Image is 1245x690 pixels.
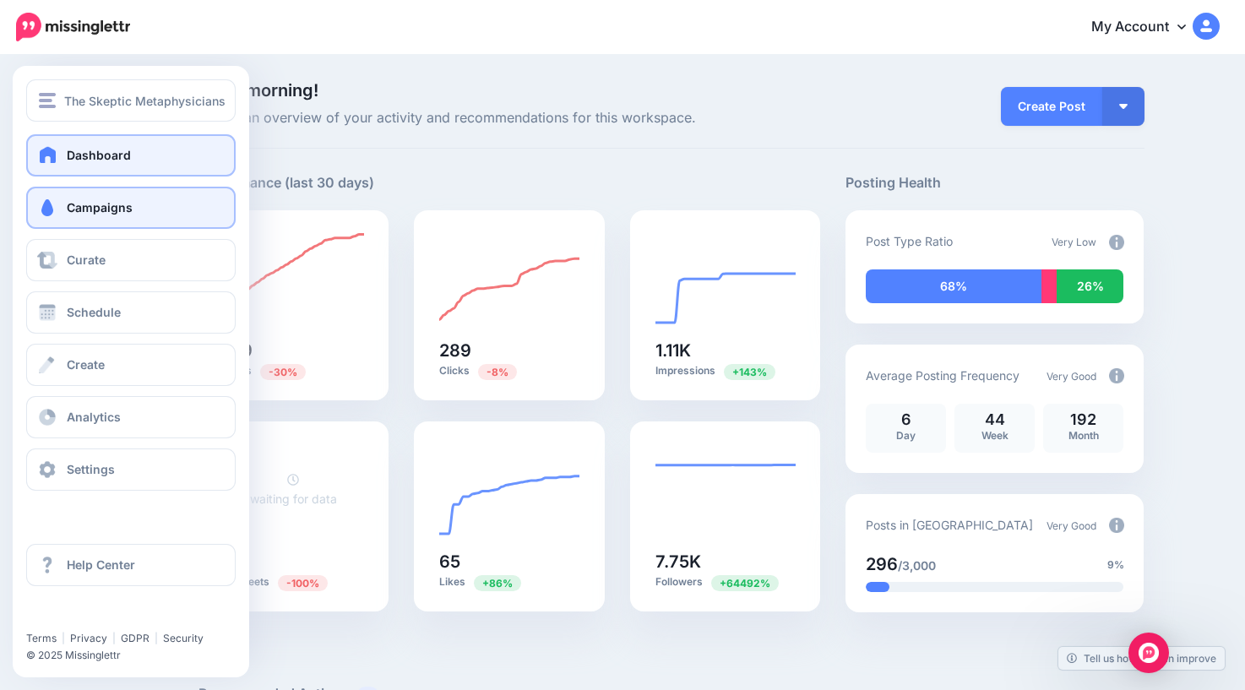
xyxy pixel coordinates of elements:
[26,448,236,491] a: Settings
[1052,236,1096,248] span: Very Low
[62,632,65,644] span: |
[26,134,236,177] a: Dashboard
[26,632,57,644] a: Terms
[655,363,796,379] p: Impressions
[1119,104,1128,109] img: arrow-down-white.png
[474,575,521,591] span: Previous period: 35
[1057,269,1124,303] div: 26% of your posts in the last 30 days were manually created (i.e. were not from Drip Campaigns or...
[655,553,796,570] h5: 7.75K
[26,79,236,122] button: The Skeptic Metaphysicians
[278,575,328,591] span: Previous period: 3
[64,91,226,111] span: The Skeptic Metaphysicians
[26,647,248,664] li: © 2025 Missinglettr
[224,342,364,359] h5: 199
[1074,7,1220,48] a: My Account
[1128,633,1169,673] div: Open Intercom Messenger
[198,172,374,193] h5: Performance (last 30 days)
[67,410,121,424] span: Analytics
[981,429,1009,442] span: Week
[866,515,1033,535] p: Posts in [GEOGRAPHIC_DATA]
[26,396,236,438] a: Analytics
[26,239,236,281] a: Curate
[1001,87,1102,126] a: Create Post
[224,574,364,590] p: Retweets
[250,472,337,506] a: waiting for data
[439,574,579,590] p: Likes
[866,231,953,251] p: Post Type Ratio
[1047,519,1096,532] span: Very Good
[1107,557,1124,573] span: 9%
[896,429,916,442] span: Day
[26,187,236,229] a: Campaigns
[1109,518,1124,533] img: info-circle-grey.png
[67,200,133,215] span: Campaigns
[963,412,1026,427] p: 44
[26,344,236,386] a: Create
[163,632,204,644] a: Security
[112,632,116,644] span: |
[866,269,1041,303] div: 68% of your posts in the last 30 days have been from Drip Campaigns
[439,342,579,359] h5: 289
[898,558,936,573] span: /3,000
[224,363,364,379] p: Posts
[439,553,579,570] h5: 65
[866,554,898,574] span: 296
[1109,368,1124,383] img: info-circle-grey.png
[1047,370,1096,383] span: Very Good
[67,305,121,319] span: Schedule
[478,364,517,380] span: Previous period: 314
[26,544,236,586] a: Help Center
[655,342,796,359] h5: 1.11K
[39,93,56,108] img: menu.png
[866,366,1019,385] p: Average Posting Frequency
[155,632,158,644] span: |
[655,574,796,590] p: Followers
[67,462,115,476] span: Settings
[67,148,131,162] span: Dashboard
[67,253,106,267] span: Curate
[121,632,150,644] a: GDPR
[711,575,779,591] span: Previous period: 12
[439,363,579,379] p: Clicks
[67,357,105,372] span: Create
[26,291,236,334] a: Schedule
[224,553,364,570] h5: 0
[866,582,889,592] div: 9% of your posts in the last 30 days have been from Drip Campaigns
[724,364,775,380] span: Previous period: 455
[67,557,135,572] span: Help Center
[1068,429,1099,442] span: Month
[1109,235,1124,250] img: info-circle-grey.png
[198,107,821,129] span: Here's an overview of your activity and recommendations for this workspace.
[1041,269,1056,303] div: 6% of your posts in the last 30 days have been from Curated content
[198,80,318,101] span: Good morning!
[845,172,1144,193] h5: Posting Health
[70,632,107,644] a: Privacy
[260,364,306,380] span: Previous period: 286
[26,607,157,624] iframe: Twitter Follow Button
[16,13,130,41] img: Missinglettr
[1052,412,1115,427] p: 192
[1058,647,1225,670] a: Tell us how we can improve
[874,412,938,427] p: 6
